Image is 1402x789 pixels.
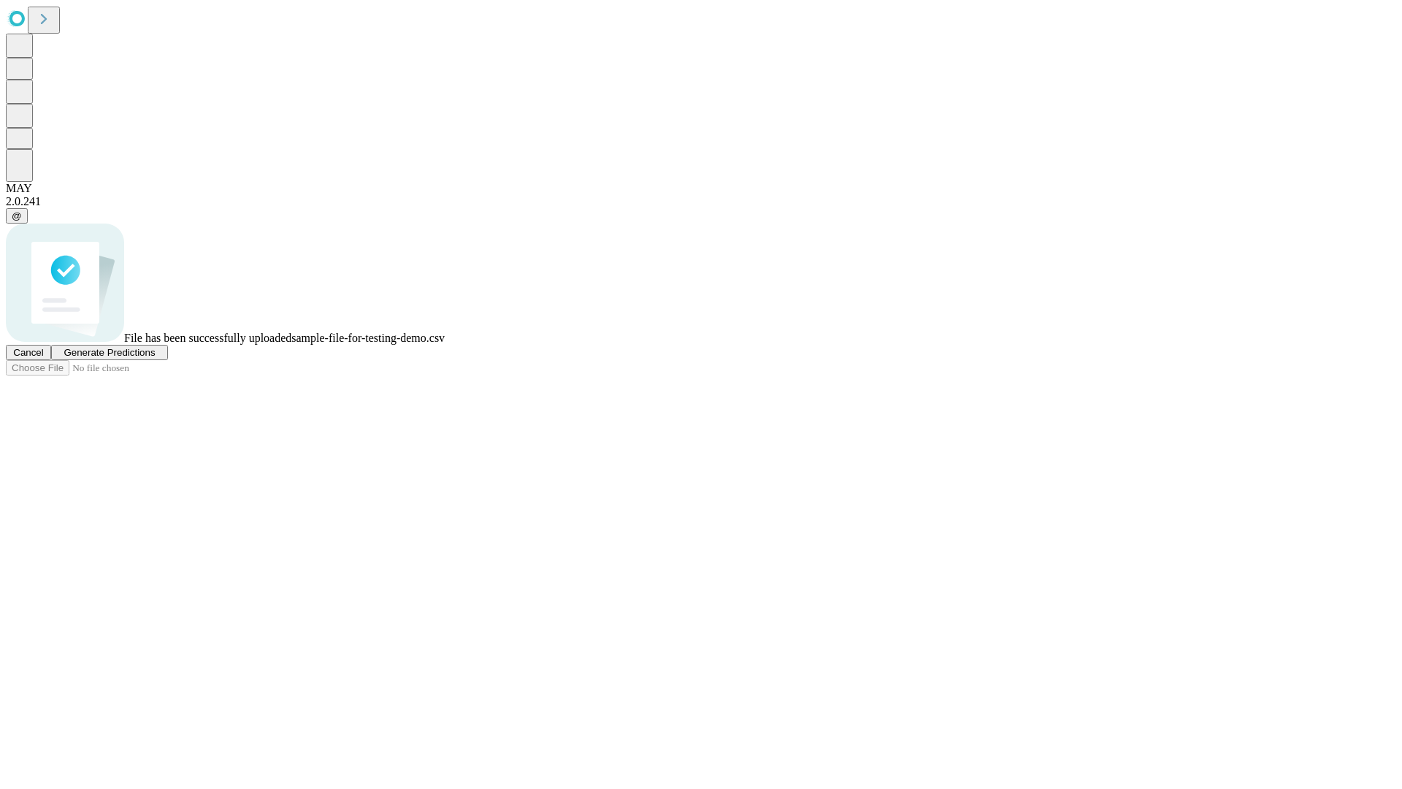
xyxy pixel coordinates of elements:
button: @ [6,208,28,224]
div: 2.0.241 [6,195,1396,208]
button: Generate Predictions [51,345,168,360]
span: Generate Predictions [64,347,155,358]
span: File has been successfully uploaded [124,332,291,344]
span: @ [12,210,22,221]
span: sample-file-for-testing-demo.csv [291,332,445,344]
div: MAY [6,182,1396,195]
span: Cancel [13,347,44,358]
button: Cancel [6,345,51,360]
